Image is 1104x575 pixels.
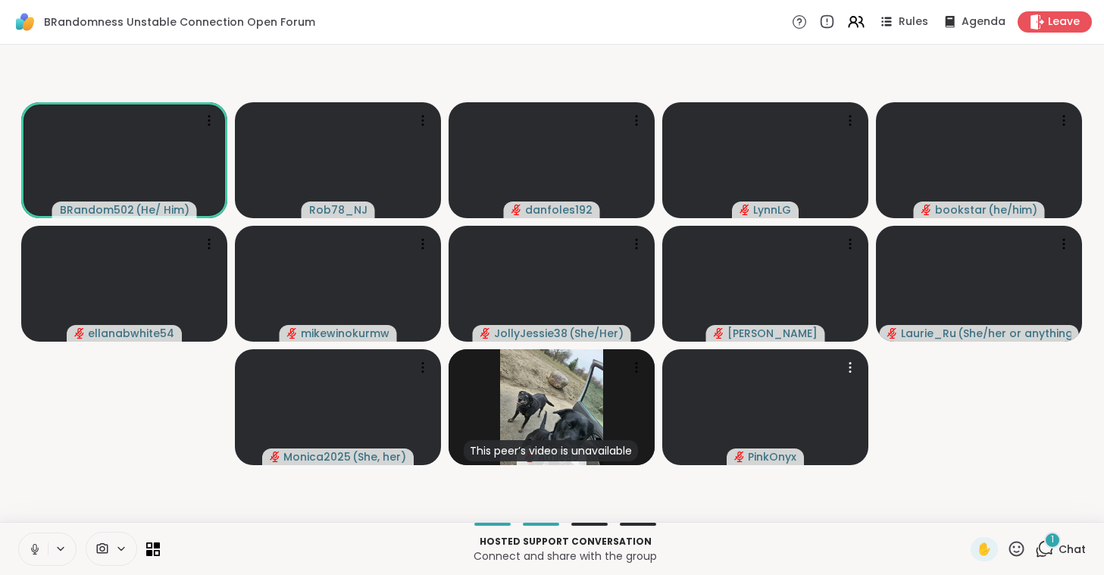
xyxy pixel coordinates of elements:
span: bookstar [935,202,987,217]
span: Leave [1048,14,1080,30]
span: Agenda [962,14,1005,30]
p: Connect and share with the group [169,548,962,564]
span: audio-muted [287,328,298,339]
span: Rules [899,14,928,30]
span: audio-muted [480,328,491,339]
span: audio-muted [921,205,932,215]
span: Laurie_Ru [901,326,956,341]
span: [PERSON_NAME] [727,326,818,341]
span: audio-muted [74,328,85,339]
span: JollyJessie38 [494,326,568,341]
span: PinkOnyx [748,449,796,464]
span: LynnLG [753,202,791,217]
span: ✋ [977,540,992,558]
span: ( She/her or anything else ) [958,326,1071,341]
span: audio-muted [887,328,898,339]
img: Amie89 [500,349,603,465]
span: ( She, her ) [352,449,406,464]
span: Chat [1059,542,1086,557]
span: mikewinokurmw [301,326,389,341]
span: Monica2025 [283,449,351,464]
span: BRandomness Unstable Connection Open Forum [44,14,315,30]
img: ShareWell Logomark [12,9,38,35]
span: ( He/ Him ) [136,202,189,217]
span: audio-muted [270,452,280,462]
span: audio-muted [740,205,750,215]
span: danfoles192 [525,202,593,217]
span: audio-muted [734,452,745,462]
span: ellanabwhite54 [88,326,174,341]
span: 1 [1051,533,1054,546]
p: Hosted support conversation [169,535,962,548]
span: audio-muted [714,328,724,339]
span: Rob78_NJ [309,202,367,217]
div: This peer’s video is unavailable [464,440,638,461]
span: audio-muted [511,205,522,215]
span: ( She/Her ) [569,326,624,341]
span: ( he/him ) [988,202,1037,217]
span: BRandom502 [60,202,134,217]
